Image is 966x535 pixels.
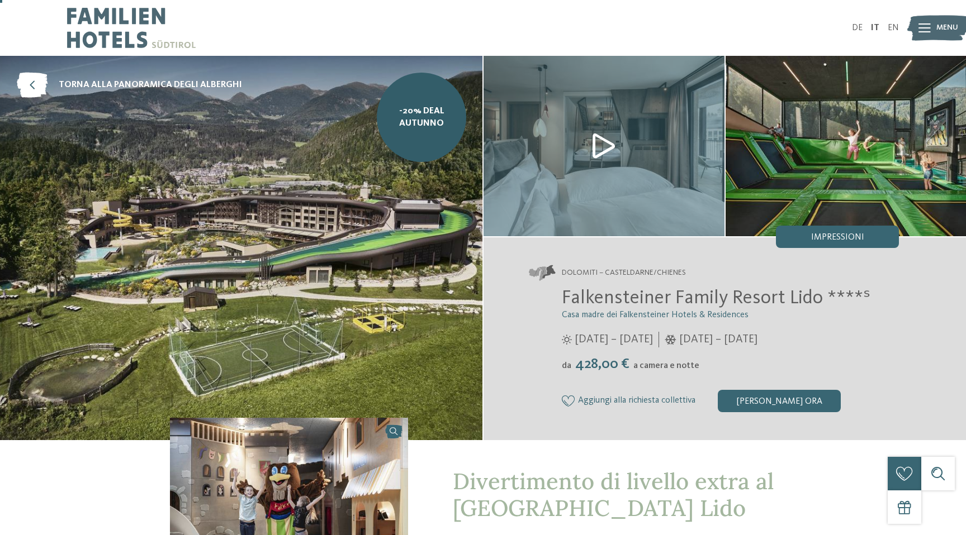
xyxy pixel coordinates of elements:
[562,335,572,345] i: Orari d'apertura estate
[871,23,879,32] a: IT
[562,361,571,370] span: da
[562,311,749,319] span: Casa madre dei Falkensteiner Hotels & Residences
[572,357,632,371] span: 428,00 €
[377,73,466,162] a: -20% Deal Autunno
[575,332,653,347] span: [DATE] – [DATE]
[578,396,695,406] span: Aggiungi alla richiesta collettiva
[562,267,686,279] span: Dolomiti – Casteldarne/Chienes
[852,23,863,32] a: DE
[718,390,841,412] div: [PERSON_NAME] ora
[665,335,676,345] i: Orari d'apertura inverno
[453,467,774,522] span: Divertimento di livello extra al [GEOGRAPHIC_DATA] Lido
[888,23,899,32] a: EN
[562,288,870,308] span: Falkensteiner Family Resort Lido ****ˢ
[679,332,757,347] span: [DATE] – [DATE]
[59,79,242,91] span: torna alla panoramica degli alberghi
[484,56,724,236] img: Il family hotel a Chienes dal fascino particolare
[17,73,242,98] a: torna alla panoramica degli alberghi
[633,361,699,370] span: a camera e notte
[811,233,864,242] span: Impressioni
[385,105,458,130] span: -20% Deal Autunno
[936,22,958,34] span: Menu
